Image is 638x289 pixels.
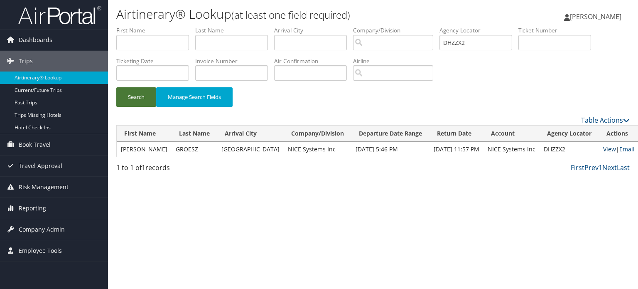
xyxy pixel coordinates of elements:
[19,156,62,176] span: Travel Approval
[603,145,616,153] a: View
[116,26,195,35] label: First Name
[617,163,630,172] a: Last
[195,57,274,65] label: Invoice Number
[142,163,145,172] span: 1
[483,142,540,157] td: NICE Systems Inc
[274,26,353,35] label: Arrival City
[584,163,599,172] a: Prev
[172,126,217,142] th: Last Name: activate to sort column ascending
[217,142,284,157] td: [GEOGRAPHIC_DATA]
[284,142,351,157] td: NICE Systems Inc
[540,142,599,157] td: DHZZX2
[116,163,236,177] div: 1 to 1 of records
[117,142,172,157] td: [PERSON_NAME]
[156,87,233,107] button: Manage Search Fields
[19,240,62,261] span: Employee Tools
[274,57,353,65] label: Air Confirmation
[217,126,284,142] th: Arrival City: activate to sort column ascending
[19,51,33,72] span: Trips
[599,163,602,172] a: 1
[353,57,439,65] label: Airline
[351,126,429,142] th: Departure Date Range: activate to sort column ascending
[19,30,52,50] span: Dashboards
[518,26,597,35] label: Ticket Number
[351,142,429,157] td: [DATE] 5:46 PM
[540,126,599,142] th: Agency Locator: activate to sort column ascending
[602,163,617,172] a: Next
[195,26,274,35] label: Last Name
[439,26,518,35] label: Agency Locator
[19,134,51,155] span: Book Travel
[231,8,350,22] small: (at least one field required)
[18,5,101,25] img: airportal-logo.png
[116,5,459,23] h1: Airtinerary® Lookup
[619,145,635,153] a: Email
[116,87,156,107] button: Search
[570,12,621,21] span: [PERSON_NAME]
[483,126,540,142] th: Account: activate to sort column ascending
[172,142,217,157] td: GROESZ
[353,26,439,35] label: Company/Division
[117,126,172,142] th: First Name: activate to sort column ascending
[429,126,483,142] th: Return Date: activate to sort column ascending
[19,177,69,198] span: Risk Management
[116,57,195,65] label: Ticketing Date
[564,4,630,29] a: [PERSON_NAME]
[581,116,630,125] a: Table Actions
[429,142,483,157] td: [DATE] 11:57 PM
[571,163,584,172] a: First
[284,126,351,142] th: Company/Division
[19,198,46,219] span: Reporting
[19,219,65,240] span: Company Admin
